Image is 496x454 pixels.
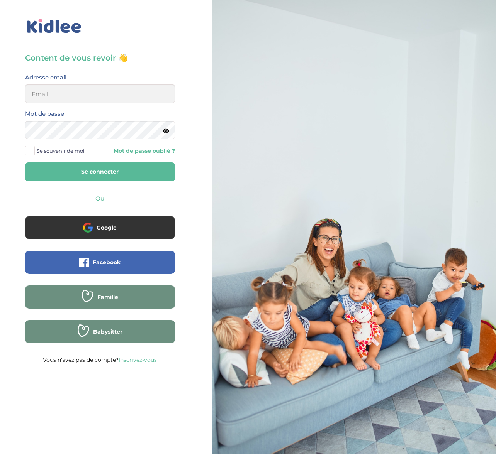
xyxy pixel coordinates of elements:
[25,162,175,181] button: Se connecter
[25,320,175,343] button: Babysitter
[95,195,104,202] span: Ou
[25,229,175,236] a: Google
[106,147,175,155] a: Mot de passe oublié ?
[25,73,66,83] label: Adresse email
[37,146,85,156] span: Se souvenir de moi
[25,251,175,274] button: Facebook
[83,223,93,232] img: google.png
[25,17,83,35] img: logo_kidlee_bleu
[25,264,175,271] a: Facebook
[93,328,122,336] span: Babysitter
[25,216,175,239] button: Google
[25,355,175,365] p: Vous n’avez pas de compte?
[25,84,175,103] input: Email
[79,258,89,267] img: facebook.png
[97,224,117,231] span: Google
[25,333,175,341] a: Babysitter
[97,293,118,301] span: Famille
[25,299,175,306] a: Famille
[119,356,157,363] a: Inscrivez-vous
[25,109,64,119] label: Mot de passe
[93,258,121,266] span: Facebook
[25,52,175,63] h3: Content de vous revoir 👋
[25,285,175,309] button: Famille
